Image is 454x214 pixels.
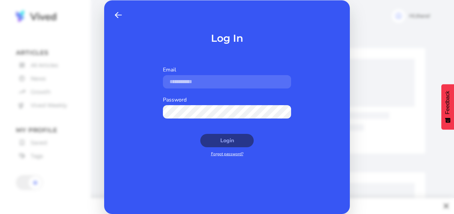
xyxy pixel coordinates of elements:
button: Feedback - Show survey [441,84,454,130]
label: Password [163,96,187,103]
h1: Log In [211,32,243,44]
a: Forgot password? [211,151,243,157]
label: Email [163,66,176,73]
button: Login [200,134,254,147]
span: Feedback [445,91,451,114]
